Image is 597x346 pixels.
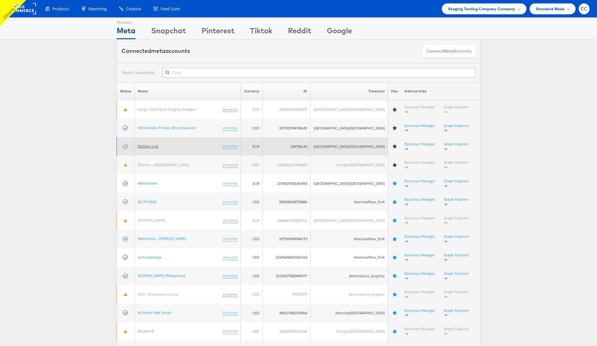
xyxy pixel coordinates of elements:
td: Europe/[GEOGRAPHIC_DATA] [311,322,388,340]
div: Tiktok [250,25,272,39]
a: Business Manager [405,326,435,336]
td: USD [241,285,263,303]
span: Reporting [88,6,107,12]
a: Adtechware [138,181,158,185]
a: Business Manager [405,123,435,133]
td: USD [241,119,263,137]
a: Business Manager [405,253,435,262]
td: GBP [241,156,263,174]
a: Graph Explorer [444,271,469,281]
a: (rename) [223,125,238,131]
div: Meta [117,25,136,39]
a: Business Manager [405,197,435,207]
th: ID [263,82,311,100]
div: Showing [117,18,136,25]
td: America/Los_Angeles [311,285,388,303]
td: 99352377 [263,285,311,303]
a: (rename) [223,218,238,223]
div: Pinterest [201,25,234,39]
span: Products [52,6,69,12]
td: America/Los_Angeles [311,267,388,285]
div: Snapchat [151,25,186,39]
a: (rename) [223,255,238,260]
td: 197682491089597 [263,100,311,119]
th: Timezone [311,82,388,100]
td: 10154248691081416 [263,248,311,267]
a: Graph Explorer [444,179,469,188]
td: 1006067143522912 [263,211,311,230]
td: EUR [241,137,263,156]
td: 10154279280445977 [263,267,311,285]
a: (rename) [223,181,238,186]
a: Albertsons - [PERSON_NAME] [138,236,186,241]
a: Graph Explorer [444,253,469,262]
th: Name [135,82,241,100]
td: USD [241,267,263,285]
td: America/New_York [311,193,388,211]
span: meta [443,48,453,54]
a: Business Manager [405,289,435,299]
a: (rename) [223,292,238,297]
a: Anthropologie [138,255,162,259]
span: Creative [126,6,141,12]
span: Staging Testing Company Company [448,6,516,12]
td: EUR [241,100,263,119]
td: America/[GEOGRAPHIC_DATA] [311,304,388,322]
a: Graph Explorer [444,160,469,170]
td: America/New_York [311,230,388,248]
td: USD [241,230,263,248]
td: 257592934745630 [263,119,311,137]
a: (rename) [223,199,238,205]
a: Business Manager [405,271,435,281]
a: Kargo Commerce Staging Sandbox [138,107,197,112]
td: GBP [241,322,263,340]
div: Reddit [288,25,311,39]
a: [PERSON_NAME] [138,218,165,222]
span: Standard Mode [536,6,565,12]
a: Graph Explorer [444,142,469,151]
span: Feed Suite [160,6,180,12]
a: (rename) [223,273,238,278]
a: Graph Explorer [444,105,469,114]
a: Business Manager [405,216,435,225]
td: [GEOGRAPHIC_DATA]/[GEOGRAPHIC_DATA] [311,100,388,119]
a: Graph Explorer [444,326,469,336]
input: Filter [163,68,475,78]
td: 406219481078464 [263,304,311,322]
td: Europe/[GEOGRAPHIC_DATA] [311,156,388,174]
td: EUR [241,211,263,230]
td: 585540248758886 [263,193,311,211]
a: [DOMAIN_NAME] Retargeting [138,273,185,278]
td: [GEOGRAPHIC_DATA]/[GEOGRAPHIC_DATA] [311,119,388,137]
a: At Home Paid Social [138,310,171,315]
span: meta [151,47,165,54]
th: Currency [241,82,263,100]
a: Graph Explorer [444,289,469,299]
a: StitcherAds Primary Ghost Account [138,125,196,130]
td: 257599498944173 [263,230,311,248]
a: (rename) [223,107,238,112]
td: 102609193234164 [263,322,311,340]
td: 2735839383383493 [263,174,311,193]
a: ASO - Conversion Social [138,292,178,297]
a: (rename) [223,162,238,168]
a: Business Manager [405,105,435,114]
a: (rename) [223,310,238,316]
div: Google [327,25,352,39]
td: America/New_York [311,248,388,267]
button: ConnectmetaAccounts [422,44,475,58]
a: Business Manager [405,142,435,151]
a: Graph Explorer [444,123,469,133]
a: AE PM 2020 [138,199,156,204]
a: Graph Explorer [444,197,469,207]
td: USD [241,304,263,322]
a: Graph Explorer [444,308,469,318]
td: [GEOGRAPHIC_DATA]/[GEOGRAPHIC_DATA] [311,137,388,156]
a: Graph Explorer [444,216,469,225]
a: Business Manager [405,160,435,170]
td: 1382902121955843 [263,156,311,174]
span: CC [581,7,587,11]
a: Business Manager [405,308,435,318]
a: Graph Explorer [444,234,469,244]
a: (rename) [223,236,238,241]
